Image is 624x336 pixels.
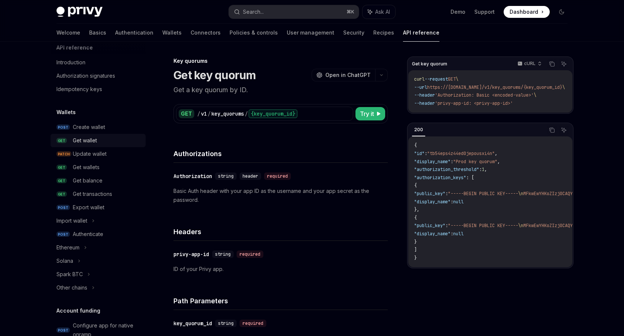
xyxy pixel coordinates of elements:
div: Get wallets [73,163,100,172]
div: Export wallet [73,203,104,212]
h5: Account funding [56,306,100,315]
span: : [425,151,427,156]
span: --header [414,100,435,106]
a: Recipes [373,24,394,42]
a: Policies & controls [230,24,278,42]
a: Authorization signatures [51,69,146,83]
span: \ [456,76,458,82]
div: / [208,110,211,117]
div: Get transactions [73,190,112,198]
div: Authenticate [73,230,103,239]
div: Key quorums [173,57,388,65]
span: GET [56,138,67,143]
span: "public_key" [414,191,445,197]
a: GETGet wallets [51,161,146,174]
div: required [264,172,291,180]
span: , [497,159,500,165]
span: : [479,167,482,172]
div: Idempotency keys [56,85,102,94]
h5: Wallets [56,108,76,117]
button: Ask AI [559,125,569,135]
button: Ask AI [559,59,569,69]
a: Demo [451,8,465,16]
span: \ [534,92,536,98]
span: string [218,173,234,179]
a: Introduction [51,56,146,69]
span: { [414,142,417,148]
span: \ [562,84,565,90]
span: , [484,167,487,172]
a: PATCHUpdate wallet [51,147,146,161]
span: "tb54eps4z44ed0jepousxi4n" [427,151,495,156]
a: POSTCreate wallet [51,120,146,134]
span: ⌘ K [347,9,354,15]
span: "authorization_threshold" [414,167,479,172]
span: --url [414,84,427,90]
div: Search... [243,7,264,16]
span: } [414,255,417,261]
span: GET [56,165,67,170]
a: POSTAuthenticate [51,227,146,241]
span: PATCH [56,151,71,157]
button: Search...⌘K [229,5,359,19]
span: \n [518,223,523,229]
div: Authorization signatures [56,71,115,80]
span: null [453,199,464,205]
div: key_quorums [211,110,244,117]
span: "authorization_keys" [414,175,466,181]
a: POSTExport wallet [51,201,146,214]
span: Ask AI [375,8,390,16]
div: Update wallet [73,149,107,158]
a: Wallets [162,24,182,42]
a: Dashboard [504,6,550,18]
div: Solana [56,256,73,265]
div: {key_quorum_id} [248,109,298,118]
span: : [445,191,448,197]
a: GETGet wallet [51,134,146,147]
div: key_quorum_id [173,320,212,327]
img: dark logo [56,7,103,17]
button: Copy the contents from the code block [547,125,557,135]
div: v1 [201,110,207,117]
div: GET [179,109,194,118]
p: ID of your Privy app. [173,265,388,274]
button: Copy the contents from the code block [547,59,557,69]
div: Other chains [56,283,87,292]
p: Get a key quorum by ID. [173,85,388,95]
div: Get wallet [73,136,97,145]
span: , [495,151,497,156]
a: GETGet transactions [51,187,146,201]
div: Import wallet [56,216,87,225]
span: { [414,215,417,221]
span: : [451,231,453,237]
span: null [453,231,464,237]
span: POST [56,205,70,210]
span: ] [414,247,417,253]
span: \n [518,191,523,197]
span: GET [56,178,67,184]
span: 'privy-app-id: <privy-app-id>' [435,100,513,106]
span: header [243,173,258,179]
a: Authentication [115,24,153,42]
span: "public_key" [414,223,445,229]
div: required [240,320,266,327]
div: 200 [412,125,425,134]
div: / [245,110,248,117]
span: GET [56,191,67,197]
span: : [451,159,453,165]
span: GET [448,76,456,82]
div: Authorization [173,172,212,180]
span: } [414,239,417,245]
button: Open in ChatGPT [312,69,375,81]
h4: Headers [173,227,388,237]
a: Support [474,8,495,16]
button: Ask AI [363,5,395,19]
div: Spark BTC [56,270,83,279]
a: Connectors [191,24,221,42]
h4: Authorizations [173,149,388,159]
h4: Path Parameters [173,296,388,306]
div: Get balance [73,176,103,185]
div: required [237,251,263,258]
h1: Get key quorum [173,68,256,82]
span: Get key quorum [412,61,447,67]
